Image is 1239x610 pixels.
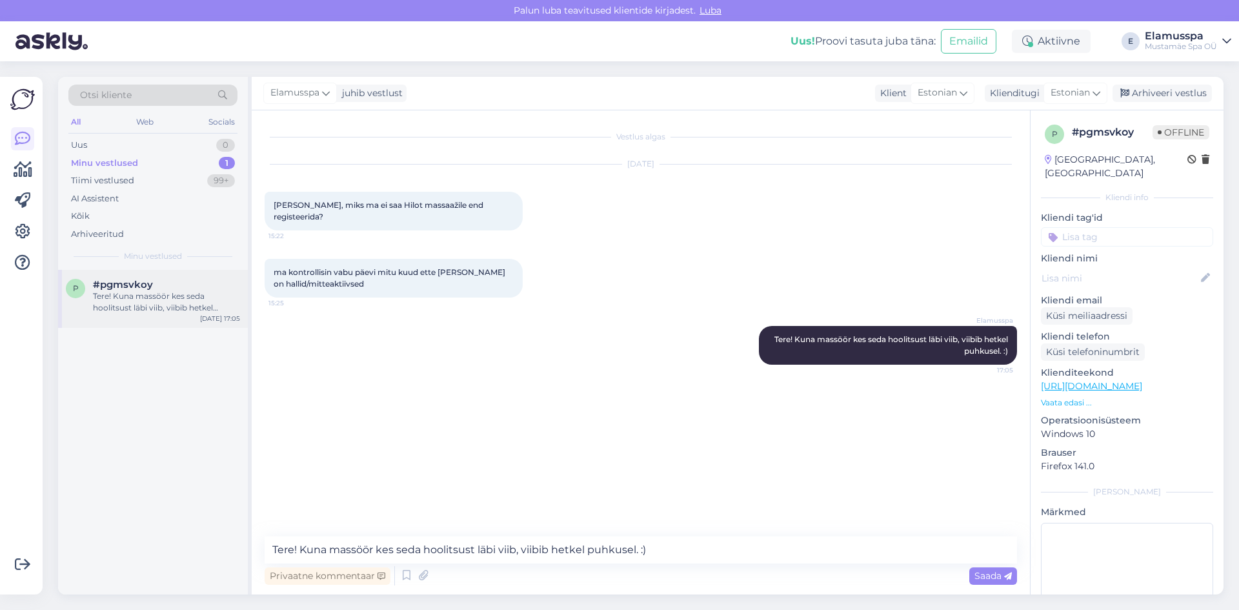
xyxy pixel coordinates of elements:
div: Web [134,114,156,130]
input: Lisa nimi [1042,271,1198,285]
p: Kliendi telefon [1041,330,1213,343]
p: Kliendi email [1041,294,1213,307]
span: Estonian [1051,86,1090,100]
div: Elamusspa [1145,31,1217,41]
p: Windows 10 [1041,427,1213,441]
div: juhib vestlust [337,86,403,100]
p: Kliendi nimi [1041,252,1213,265]
div: Mustamäe Spa OÜ [1145,41,1217,52]
span: 15:22 [268,231,317,241]
span: Elamusspa [270,86,319,100]
span: Luba [696,5,725,16]
span: #pgmsvkoy [93,279,153,290]
span: Estonian [918,86,957,100]
div: E [1122,32,1140,50]
span: [PERSON_NAME], miks ma ei saa Hilot massaažile end registeerida? [274,200,485,221]
div: Klienditugi [985,86,1040,100]
b: Uus! [791,35,815,47]
span: Elamusspa [965,316,1013,325]
div: # pgmsvkoy [1072,125,1153,140]
img: Askly Logo [10,87,35,112]
div: Uus [71,139,87,152]
div: Kliendi info [1041,192,1213,203]
p: Firefox 141.0 [1041,460,1213,473]
div: Proovi tasuta juba täna: [791,34,936,49]
span: Saada [974,570,1012,582]
span: Otsi kliente [80,88,132,102]
div: Arhiveeritud [71,228,124,241]
input: Lisa tag [1041,227,1213,247]
span: 15:25 [268,298,317,308]
span: 17:05 [965,365,1013,375]
div: 1 [219,157,235,170]
div: Klient [875,86,907,100]
a: ElamusspaMustamäe Spa OÜ [1145,31,1231,52]
p: Brauser [1041,446,1213,460]
span: Minu vestlused [124,250,182,262]
div: Vestlus algas [265,131,1017,143]
div: Privaatne kommentaar [265,567,390,585]
span: p [1052,129,1058,139]
p: Klienditeekond [1041,366,1213,380]
span: ma kontrollisin vabu päevi mitu kuud ette [PERSON_NAME] on hallid/mitteaktiivsed [274,267,507,289]
div: Tere! Kuna massöör kes seda hoolitsust läbi viib, viibib hetkel puhkusel. :) [93,290,240,314]
p: Operatsioonisüsteem [1041,414,1213,427]
a: [URL][DOMAIN_NAME] [1041,380,1142,392]
div: Kõik [71,210,90,223]
div: Aktiivne [1012,30,1091,53]
button: Emailid [941,29,996,54]
div: 99+ [207,174,235,187]
div: [DATE] 17:05 [200,314,240,323]
p: Kliendi tag'id [1041,211,1213,225]
div: [DATE] [265,158,1017,170]
div: Tiimi vestlused [71,174,134,187]
p: Vaata edasi ... [1041,397,1213,409]
div: [GEOGRAPHIC_DATA], [GEOGRAPHIC_DATA] [1045,153,1187,180]
span: Offline [1153,125,1209,139]
div: AI Assistent [71,192,119,205]
div: Küsi meiliaadressi [1041,307,1133,325]
p: Märkmed [1041,505,1213,519]
div: Arhiveeri vestlus [1113,85,1212,102]
div: [PERSON_NAME] [1041,486,1213,498]
div: Küsi telefoninumbrit [1041,343,1145,361]
div: Minu vestlused [71,157,138,170]
div: Socials [206,114,237,130]
div: 0 [216,139,235,152]
div: All [68,114,83,130]
span: Tere! Kuna massöör kes seda hoolitsust läbi viib, viibib hetkel puhkusel. :) [774,334,1010,356]
span: p [73,283,79,293]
